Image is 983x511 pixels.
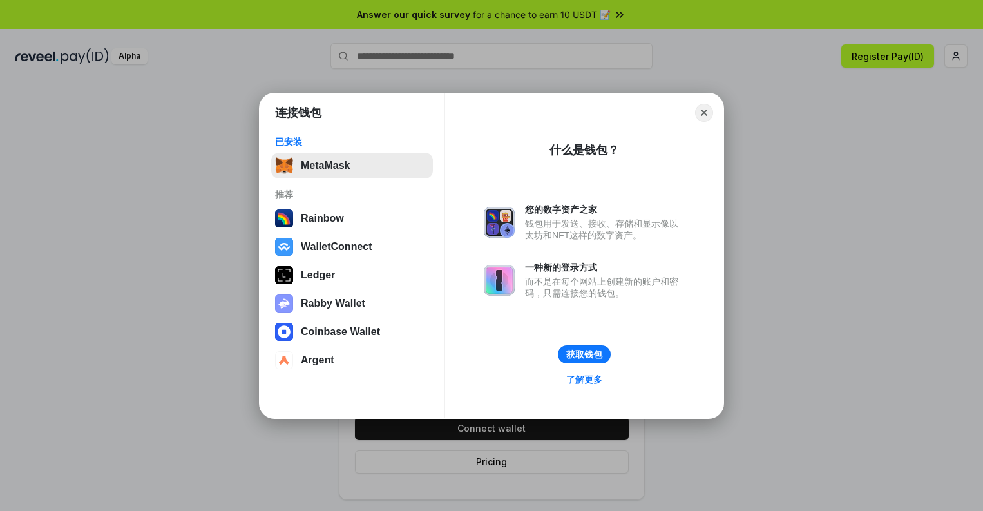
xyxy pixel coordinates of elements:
img: svg+xml,%3Csvg%20xmlns%3D%22http%3A%2F%2Fwww.w3.org%2F2000%2Fsvg%22%20fill%3D%22none%22%20viewBox... [484,265,515,296]
div: MetaMask [301,160,350,171]
div: 一种新的登录方式 [525,262,685,273]
img: svg+xml,%3Csvg%20width%3D%2228%22%20height%3D%2228%22%20viewBox%3D%220%200%2028%2028%22%20fill%3D... [275,323,293,341]
div: WalletConnect [301,241,372,253]
button: Coinbase Wallet [271,319,433,345]
img: svg+xml,%3Csvg%20width%3D%2228%22%20height%3D%2228%22%20viewBox%3D%220%200%2028%2028%22%20fill%3D... [275,238,293,256]
button: Ledger [271,262,433,288]
img: svg+xml,%3Csvg%20xmlns%3D%22http%3A%2F%2Fwww.w3.org%2F2000%2Fsvg%22%20width%3D%2228%22%20height%3... [275,266,293,284]
button: Argent [271,347,433,373]
button: MetaMask [271,153,433,178]
div: 什么是钱包？ [549,142,619,158]
button: Rabby Wallet [271,291,433,316]
div: 钱包用于发送、接收、存储和显示像以太坊和NFT这样的数字资产。 [525,218,685,241]
div: 了解更多 [566,374,602,385]
div: 已安装 [275,136,429,148]
div: Rainbow [301,213,344,224]
div: 而不是在每个网站上创建新的账户和密码，只需连接您的钱包。 [525,276,685,299]
div: 您的数字资产之家 [525,204,685,215]
img: svg+xml,%3Csvg%20xmlns%3D%22http%3A%2F%2Fwww.w3.org%2F2000%2Fsvg%22%20fill%3D%22none%22%20viewBox... [275,294,293,313]
button: Close [695,104,713,122]
button: 获取钱包 [558,345,611,363]
button: Rainbow [271,206,433,231]
a: 了解更多 [558,371,610,388]
img: svg+xml,%3Csvg%20xmlns%3D%22http%3A%2F%2Fwww.w3.org%2F2000%2Fsvg%22%20fill%3D%22none%22%20viewBox... [484,207,515,238]
div: Rabby Wallet [301,298,365,309]
img: svg+xml,%3Csvg%20width%3D%2228%22%20height%3D%2228%22%20viewBox%3D%220%200%2028%2028%22%20fill%3D... [275,351,293,369]
div: 获取钱包 [566,349,602,360]
img: svg+xml,%3Csvg%20fill%3D%22none%22%20height%3D%2233%22%20viewBox%3D%220%200%2035%2033%22%20width%... [275,157,293,175]
img: svg+xml,%3Csvg%20width%3D%22120%22%20height%3D%22120%22%20viewBox%3D%220%200%20120%20120%22%20fil... [275,209,293,227]
div: Argent [301,354,334,366]
div: 推荐 [275,189,429,200]
div: Coinbase Wallet [301,326,380,338]
h1: 连接钱包 [275,105,321,121]
button: WalletConnect [271,234,433,260]
div: Ledger [301,269,335,281]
